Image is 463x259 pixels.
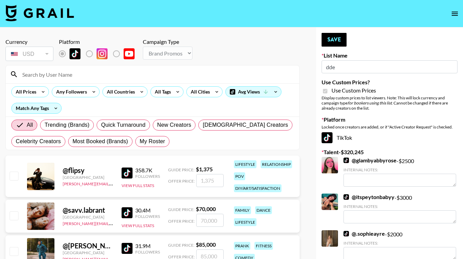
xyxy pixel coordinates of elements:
[5,38,53,45] div: Currency
[255,206,272,214] div: dance
[343,230,385,237] a: @.sophieayre
[18,69,295,80] input: Search by User Name
[97,48,108,59] img: Instagram
[140,137,165,146] span: My Roster
[254,242,273,250] div: fitness
[122,223,154,228] button: View Full Stats
[168,243,195,248] span: Guide Price:
[122,207,133,218] img: TikTok
[322,116,458,123] label: Platform
[343,194,395,200] a: @itspeytonbabyy
[343,231,349,236] img: TikTok
[196,241,216,248] strong: $ 85,000
[63,206,113,214] div: @ savv.labrant
[322,132,458,143] div: TikTok
[63,175,113,180] div: [GEOGRAPHIC_DATA]
[157,121,191,129] span: New Creators
[322,124,458,129] div: Locked once creators are added, or if "Active Creator Request" is checked.
[63,180,164,186] a: [PERSON_NAME][EMAIL_ADDRESS][DOMAIN_NAME]
[135,167,160,174] div: 358.7K
[16,137,61,146] span: Celebrity Creators
[343,204,456,209] div: Internal Notes:
[168,178,195,184] span: Offer Price:
[343,194,456,223] div: - $ 3000
[63,220,164,226] a: [PERSON_NAME][EMAIL_ADDRESS][DOMAIN_NAME]
[261,160,292,168] div: relationship
[59,38,140,45] div: Platform
[135,249,160,255] div: Followers
[63,242,113,250] div: @ [PERSON_NAME].[PERSON_NAME]
[196,214,224,227] input: 70,000
[135,207,160,214] div: 30.4M
[168,207,195,212] span: Guide Price:
[27,121,33,129] span: All
[5,45,53,62] div: Currency is locked to USD
[322,132,333,143] img: TikTok
[45,121,89,129] span: Trending (Brands)
[343,157,456,187] div: - $ 2500
[196,174,224,187] input: 1,375
[101,121,146,129] span: Quick Turnaround
[12,87,38,97] div: All Prices
[59,47,140,61] div: List locked to TikTok.
[135,174,160,179] div: Followers
[343,158,349,163] img: TikTok
[5,5,74,21] img: Grail Talent
[322,79,458,86] label: Use Custom Prices?
[234,218,256,226] div: lifestyle
[343,241,456,246] div: Internal Notes:
[124,48,135,59] img: YouTube
[73,137,128,146] span: Most Booked (Brands)
[122,183,154,188] button: View Full Stats
[196,206,216,212] strong: $ 70,000
[52,87,88,97] div: Any Followers
[322,52,458,59] label: List Name
[343,167,456,172] div: Internal Notes:
[322,33,347,47] button: Save
[168,167,195,172] span: Guide Price:
[226,87,281,97] div: Avg Views
[122,168,133,178] img: TikTok
[234,172,245,180] div: pov
[196,166,213,172] strong: $ 1,375
[234,184,281,192] div: diy/art/satisfaction
[343,194,349,200] img: TikTok
[63,166,113,175] div: @ flipsy
[348,100,392,106] em: for bookers using this list
[203,121,288,129] span: [DEMOGRAPHIC_DATA] Creators
[122,243,133,254] img: TikTok
[234,206,251,214] div: family
[103,87,136,97] div: All Countries
[322,149,458,156] label: Talent - $ 320,245
[331,87,376,94] span: Use Custom Prices
[63,214,113,220] div: [GEOGRAPHIC_DATA]
[70,48,80,59] img: TikTok
[234,242,250,250] div: prank
[343,157,397,164] a: @glambyabbyrose
[135,214,160,219] div: Followers
[135,243,160,249] div: 31.9M
[234,160,256,168] div: lifestyle
[12,103,61,113] div: Match Any Tags
[187,87,211,97] div: All Cities
[448,7,462,21] button: open drawer
[168,219,195,224] span: Offer Price:
[322,95,458,111] div: Display custom prices to list viewers. Note: This will lock currency and campaign type . Cannot b...
[143,38,192,45] div: Campaign Type
[7,48,52,60] div: USD
[151,87,172,97] div: All Tags
[63,250,113,255] div: [GEOGRAPHIC_DATA]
